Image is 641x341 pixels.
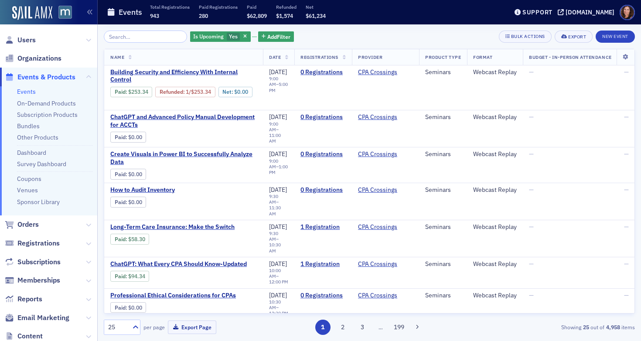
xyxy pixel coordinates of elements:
a: CPA Crossings [358,150,397,158]
div: Paid: 0 - $0 [110,169,146,179]
span: $1,574 [276,12,293,19]
div: Refunded: 1 - $25334 [155,87,215,97]
button: AddFilter [258,31,294,42]
a: Subscriptions [5,257,61,267]
time: 11:00 AM [269,132,281,144]
span: Registrations [17,239,60,248]
a: Other Products [17,133,58,141]
div: Seminars [425,260,461,268]
time: 10:30 AM [269,242,281,253]
div: Support [522,8,552,16]
span: — [624,150,629,158]
span: [DATE] [269,186,287,194]
div: Paid: 0 - $0 [110,302,146,313]
div: Paid: 0 - $0 [110,197,146,207]
a: Paid [115,273,126,280]
span: Orders [17,220,39,229]
a: 1 Registration [300,260,346,268]
span: $253.34 [191,89,211,95]
span: : [115,199,128,205]
p: Total Registrations [150,4,190,10]
div: Paid: 1 - $25334 [110,87,152,97]
p: Paid [247,4,267,10]
span: Long-Term Care Insurance: Make the Switch [110,223,257,231]
a: CPA Crossings [358,292,397,300]
span: $0.00 [128,199,142,205]
span: Building Security and Efficiency With Internal Control [110,68,257,84]
time: 11:30 AM [269,205,281,216]
a: Subscription Products [17,111,78,119]
a: Memberships [5,276,60,285]
a: Reports [5,294,42,304]
button: 2 [335,320,350,335]
span: : [115,89,128,95]
span: : [115,236,128,242]
a: Events [17,88,36,95]
span: — [529,150,534,158]
span: — [529,223,534,231]
a: Refunded [160,89,183,95]
span: [DATE] [269,113,287,121]
time: 5:00 PM [269,81,288,93]
a: 0 Registrations [300,292,346,300]
label: per page [143,323,165,331]
button: Export [555,31,593,43]
div: – [269,231,288,254]
span: [DATE] [269,291,287,299]
span: : [115,134,128,140]
div: Seminars [425,292,461,300]
div: Paid: 1 - $5830 [110,234,149,244]
a: 0 Registrations [300,113,346,121]
a: 0 Registrations [300,150,346,158]
time: 9:00 AM [269,75,278,87]
span: CPA Crossings [358,113,413,121]
span: 280 [199,12,208,19]
a: Create Visuals in Power BI to Successfully Analyze Data [110,150,257,166]
div: Export [568,34,586,39]
span: $0.00 [234,89,248,95]
a: Orders [5,220,39,229]
button: Export Page [168,321,216,334]
div: Webcast Replay [473,223,517,231]
span: CPA Crossings [358,150,413,158]
div: Webcast Replay [473,260,517,268]
div: Seminars [425,113,461,121]
span: [DATE] [269,260,287,268]
a: Events & Products [5,72,75,82]
p: Refunded [276,4,297,10]
div: Seminars [425,186,461,194]
a: Organizations [5,54,61,63]
strong: 25 [581,323,590,331]
a: CPA Crossings [358,260,397,268]
span: Product Type [425,54,461,60]
span: Date [269,54,281,60]
a: CPA Crossings [358,68,397,76]
button: [DOMAIN_NAME] [558,9,617,15]
span: Email Marketing [17,313,69,323]
time: 9:30 AM [269,193,278,205]
a: Paid [115,236,126,242]
a: Users [5,35,36,45]
a: Sponsor Library [17,198,60,206]
span: Registrations [300,54,338,60]
span: [DATE] [269,68,287,76]
strong: 4,958 [604,323,621,331]
a: CPA Crossings [358,113,397,121]
div: – [269,268,288,285]
p: Paid Registrations [199,4,238,10]
h1: Events [119,7,142,17]
span: $0.00 [128,304,142,311]
a: ChatGPT: What Every CPA Should Know-Updated [110,260,257,268]
div: – [269,194,288,217]
div: Paid: 1 - $9434 [110,271,149,281]
span: Budget - In-Person Attendance [529,54,611,60]
span: How to Audit Inventory [110,186,257,194]
a: On-Demand Products [17,99,76,107]
span: $0.00 [128,134,142,140]
span: : [160,89,186,95]
a: Paid [115,304,126,311]
a: 0 Registrations [300,186,346,194]
a: CPA Crossings [358,186,397,194]
a: New Event [596,32,635,40]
